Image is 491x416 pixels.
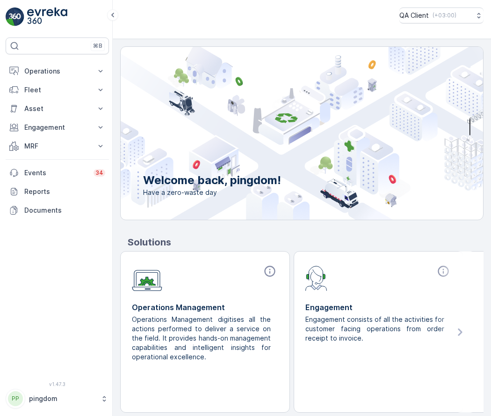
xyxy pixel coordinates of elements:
[6,118,109,137] button: Engagement
[6,137,109,156] button: MRF
[24,187,105,196] p: Reports
[6,389,109,409] button: PPpingdom
[24,141,90,151] p: MRF
[6,381,109,387] span: v 1.47.3
[6,81,109,99] button: Fleet
[6,99,109,118] button: Asset
[6,163,109,182] a: Events34
[6,201,109,220] a: Documents
[27,7,67,26] img: logo_light-DOdMpM7g.png
[93,42,102,50] p: ⌘B
[305,302,452,313] p: Engagement
[6,62,109,81] button: Operations
[132,315,271,362] p: Operations Management digitises all the actions performed to deliver a service on the field. It p...
[24,206,105,215] p: Documents
[305,265,327,291] img: module-icon
[399,11,429,20] p: QA Client
[143,173,281,188] p: Welcome back, pingdom!
[132,265,162,291] img: module-icon
[6,182,109,201] a: Reports
[24,168,88,178] p: Events
[24,85,90,95] p: Fleet
[132,302,278,313] p: Operations Management
[305,315,444,343] p: Engagement consists of all the activities for customer facing operations from order receipt to in...
[128,235,484,249] p: Solutions
[143,188,281,197] span: Have a zero-waste day
[6,7,24,26] img: logo
[8,391,23,406] div: PP
[24,104,90,113] p: Asset
[29,394,96,403] p: pingdom
[95,169,103,177] p: 34
[399,7,484,23] button: QA Client(+03:00)
[433,12,456,19] p: ( +03:00 )
[79,47,483,220] img: city illustration
[24,123,90,132] p: Engagement
[24,67,90,76] p: Operations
